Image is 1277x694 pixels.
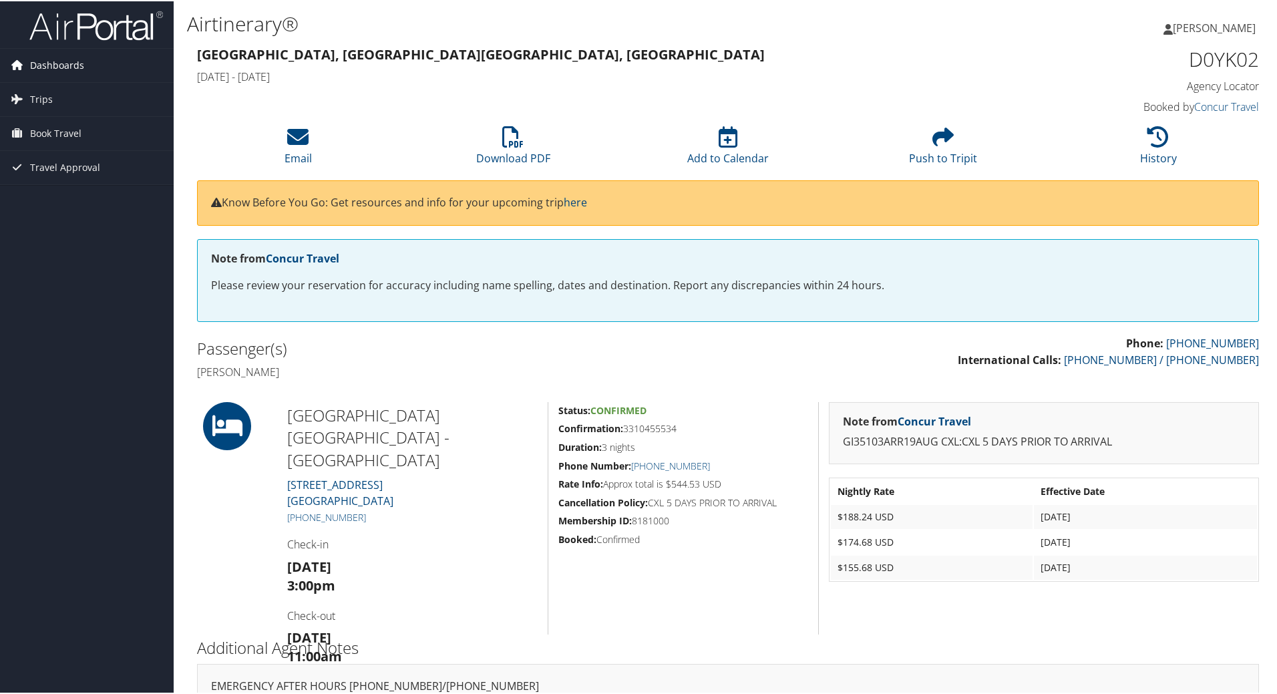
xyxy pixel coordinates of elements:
[287,536,538,550] h4: Check-in
[287,627,331,645] strong: [DATE]
[843,432,1245,450] p: GI35103ARR19AUG CXL:CXL 5 DAYS PRIOR TO ARRIVAL
[197,336,718,359] h2: Passenger(s)
[1173,19,1256,34] span: [PERSON_NAME]
[558,513,632,526] strong: Membership ID:
[898,413,971,427] a: Concur Travel
[1126,335,1163,349] strong: Phone:
[1064,351,1259,366] a: [PHONE_NUMBER] / [PHONE_NUMBER]
[287,510,366,522] a: [PHONE_NUMBER]
[558,532,596,544] strong: Booked:
[266,250,339,265] a: Concur Travel
[30,116,81,149] span: Book Travel
[843,413,971,427] strong: Note from
[558,513,808,526] h5: 8181000
[558,421,808,434] h5: 3310455534
[29,9,163,40] img: airportal-logo.png
[1194,98,1259,113] a: Concur Travel
[285,132,312,164] a: Email
[30,150,100,183] span: Travel Approval
[590,403,647,415] span: Confirmed
[287,476,393,507] a: [STREET_ADDRESS][GEOGRAPHIC_DATA]
[558,495,808,508] h5: CXL 5 DAYS PRIOR TO ARRIVAL
[1034,478,1257,502] th: Effective Date
[197,68,988,83] h4: [DATE] - [DATE]
[1034,504,1257,528] td: [DATE]
[197,363,718,378] h4: [PERSON_NAME]
[1140,132,1177,164] a: History
[287,556,331,574] strong: [DATE]
[197,635,1259,658] h2: Additional Agent Notes
[558,440,602,452] strong: Duration:
[558,476,603,489] strong: Rate Info:
[287,575,335,593] strong: 3:00pm
[687,132,769,164] a: Add to Calendar
[1034,554,1257,578] td: [DATE]
[831,529,1033,553] td: $174.68 USD
[287,403,538,470] h2: [GEOGRAPHIC_DATA] [GEOGRAPHIC_DATA] -[GEOGRAPHIC_DATA]
[476,132,550,164] a: Download PDF
[831,504,1033,528] td: $188.24 USD
[187,9,908,37] h1: Airtinerary®
[558,440,808,453] h5: 3 nights
[1009,98,1259,113] h4: Booked by
[211,193,1245,210] p: Know Before You Go: Get resources and info for your upcoming trip
[1166,335,1259,349] a: [PHONE_NUMBER]
[558,476,808,490] h5: Approx total is $544.53 USD
[831,554,1033,578] td: $155.68 USD
[1034,529,1257,553] td: [DATE]
[558,495,648,508] strong: Cancellation Policy:
[558,532,808,545] h5: Confirmed
[287,607,538,622] h4: Check-out
[909,132,977,164] a: Push to Tripit
[30,81,53,115] span: Trips
[558,403,590,415] strong: Status:
[30,47,84,81] span: Dashboards
[958,351,1061,366] strong: International Calls:
[631,458,710,471] a: [PHONE_NUMBER]
[558,421,623,433] strong: Confirmation:
[1009,77,1259,92] h4: Agency Locator
[831,478,1033,502] th: Nightly Rate
[1163,7,1269,47] a: [PERSON_NAME]
[564,194,587,208] a: here
[211,250,339,265] strong: Note from
[211,276,1245,293] p: Please review your reservation for accuracy including name spelling, dates and destination. Repor...
[197,44,765,62] strong: [GEOGRAPHIC_DATA], [GEOGRAPHIC_DATA] [GEOGRAPHIC_DATA], [GEOGRAPHIC_DATA]
[1009,44,1259,72] h1: D0YK02
[558,458,631,471] strong: Phone Number:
